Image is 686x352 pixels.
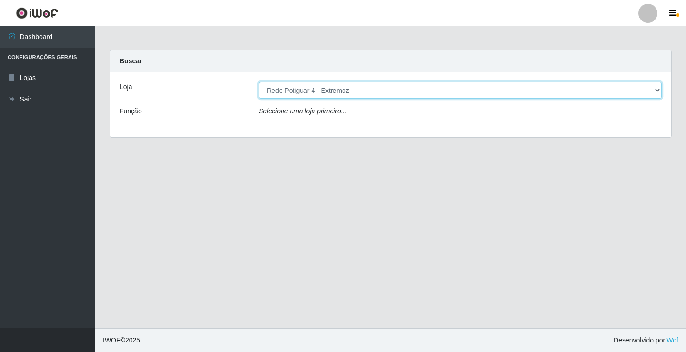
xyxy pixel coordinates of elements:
span: Desenvolvido por [614,335,678,345]
span: © 2025 . [103,335,142,345]
i: Selecione uma loja primeiro... [259,107,346,115]
label: Loja [120,82,132,92]
strong: Buscar [120,57,142,65]
span: IWOF [103,336,121,344]
img: CoreUI Logo [16,7,58,19]
label: Função [120,106,142,116]
a: iWof [665,336,678,344]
